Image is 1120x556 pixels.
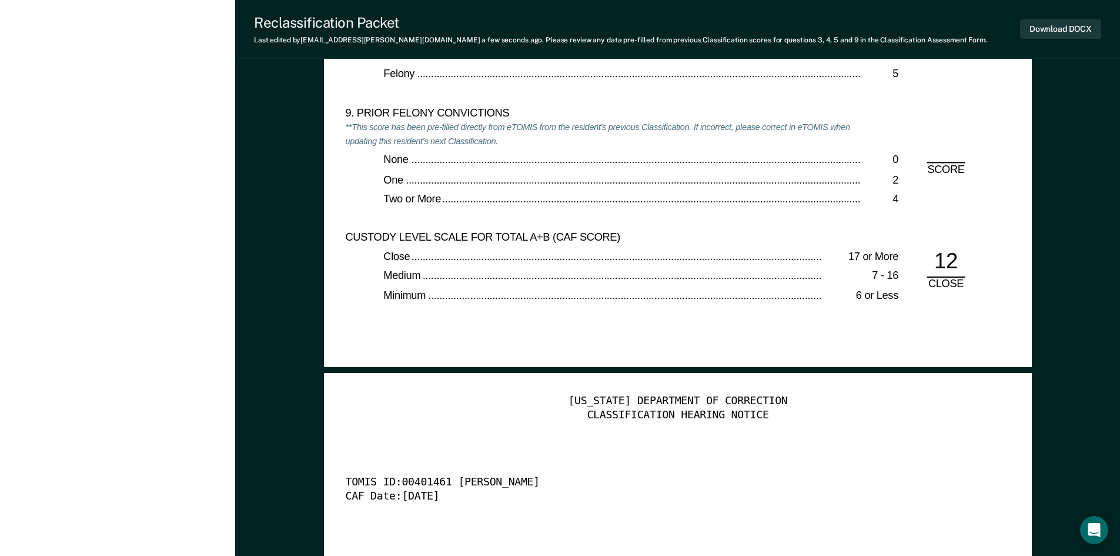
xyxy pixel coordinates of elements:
[860,154,898,168] div: 0
[254,36,987,44] div: Last edited by [EMAIL_ADDRESS][PERSON_NAME][DOMAIN_NAME] . Please review any data pre-filled from...
[383,68,416,80] span: Felony
[345,232,860,246] div: CUSTODY LEVEL SCALE FOR TOTAL A+B (CAF SCORE)
[917,163,974,177] div: SCORE
[860,174,898,188] div: 2
[383,289,427,301] span: Minimum
[822,289,898,304] div: 6 or Less
[383,270,423,282] span: Medium
[927,249,965,278] div: 12
[345,107,860,121] div: 9. PRIOR FELONY CONVICTIONS
[482,36,542,44] span: a few seconds ago
[345,409,1010,423] div: CLASSIFICATION HEARING NOTICE
[345,490,977,504] div: CAF Date: [DATE]
[345,477,977,491] div: TOMIS ID: 00401461 [PERSON_NAME]
[383,174,405,185] span: One
[383,154,410,166] span: None
[345,395,1010,409] div: [US_STATE] DEPARTMENT OF CORRECTION
[1080,516,1108,544] iframe: Intercom live chat
[860,193,898,207] div: 4
[822,251,898,265] div: 17 or More
[345,122,850,147] em: **This score has been pre-filled directly from eTOMIS from the resident's previous Classification...
[822,270,898,284] div: 7 - 16
[860,68,898,82] div: 5
[383,251,412,262] span: Close
[917,278,974,292] div: CLOSE
[254,14,987,31] div: Reclassification Packet
[1020,19,1101,39] button: Download DOCX
[383,193,443,205] span: Two or More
